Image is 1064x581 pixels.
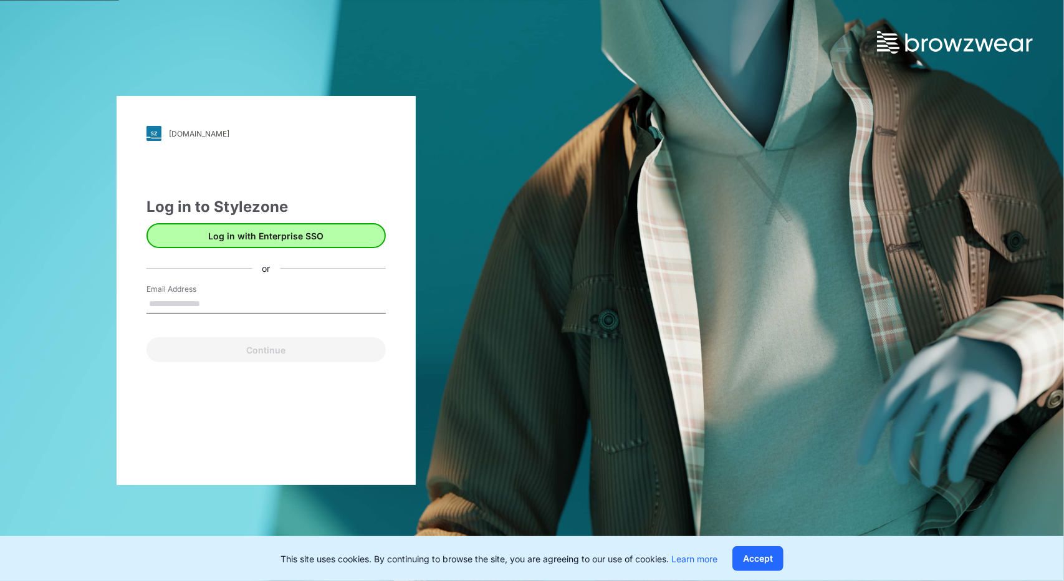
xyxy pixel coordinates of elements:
[146,223,386,248] button: Log in with Enterprise SSO
[732,546,784,571] button: Accept
[146,196,386,218] div: Log in to Stylezone
[169,129,229,138] div: [DOMAIN_NAME]
[877,31,1033,54] img: browzwear-logo.73288ffb.svg
[146,284,234,295] label: Email Address
[280,552,717,565] p: This site uses cookies. By continuing to browse the site, you are agreeing to our use of cookies.
[146,126,161,141] img: svg+xml;base64,PHN2ZyB3aWR0aD0iMjgiIGhlaWdodD0iMjgiIHZpZXdCb3g9IjAgMCAyOCAyOCIgZmlsbD0ibm9uZSIgeG...
[146,126,386,141] a: [DOMAIN_NAME]
[252,262,280,275] div: or
[671,554,717,564] a: Learn more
